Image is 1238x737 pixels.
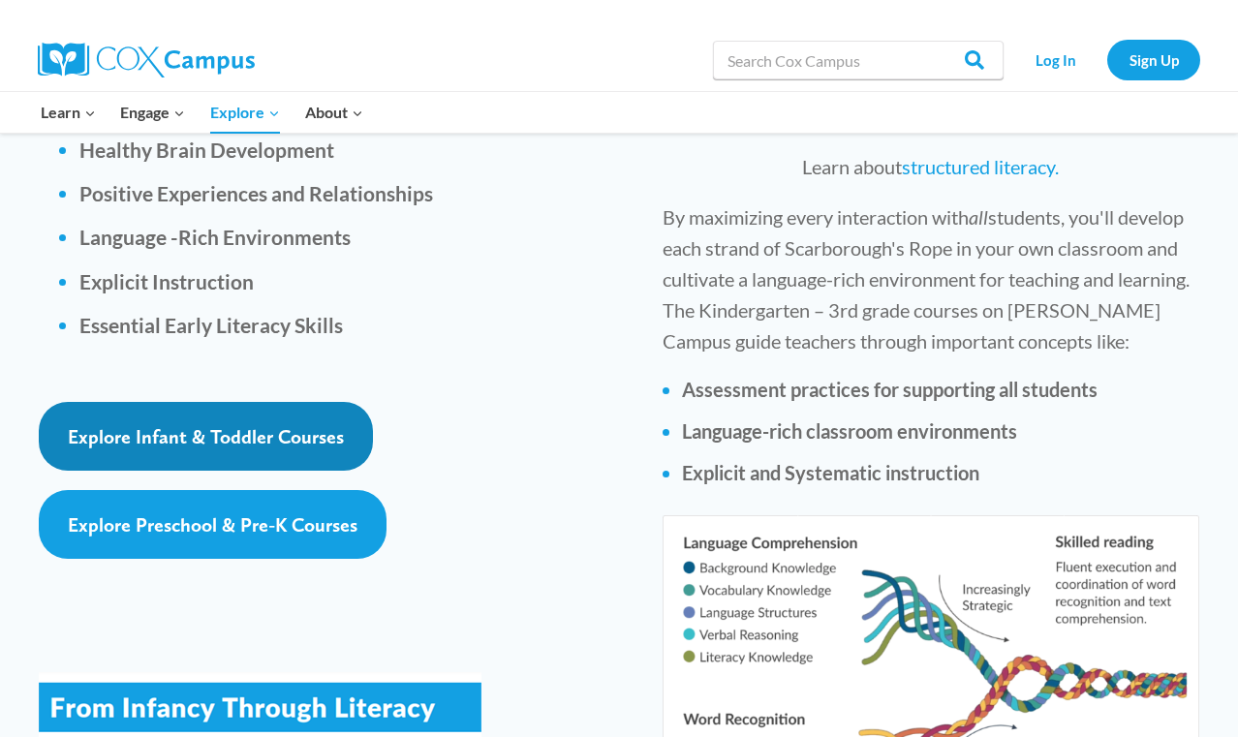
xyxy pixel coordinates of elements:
[1013,40,1098,79] a: Log In
[682,378,1098,401] strong: Assessment practices for supporting all students
[969,205,988,229] i: all
[68,425,344,448] span: Explore Infant & Toddler Courses
[39,402,373,471] a: Explore Infant & Toddler Courses
[38,43,255,77] img: Cox Campus
[79,269,254,293] b: Explicit Instruction
[663,151,1199,182] p: Learn about
[28,92,108,133] button: Child menu of Learn
[79,138,334,162] strong: Healthy Brain Development
[108,92,199,133] button: Child menu of Engage
[713,41,1004,79] input: Search Cox Campus
[1013,40,1200,79] nav: Secondary Navigation
[682,419,1017,443] strong: Language-rich classroom environments
[198,92,293,133] button: Child menu of Explore
[79,225,351,249] b: Language -Rich Environments
[902,155,1059,178] a: structured literacy.
[682,461,979,484] strong: Explicit and Systematic instruction
[79,313,343,337] b: Essential Early Literacy Skills
[663,201,1199,356] p: By maximizing every interaction with students, you'll develop each strand of Scarborough's Rope i...
[39,490,387,559] a: Explore Preschool & Pre-K Courses
[68,513,357,537] span: Explore Preschool & Pre-K Courses
[293,92,376,133] button: Child menu of About
[1107,40,1200,79] a: Sign Up
[79,181,433,205] b: Positive Experiences and Relationships
[28,92,375,133] nav: Primary Navigation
